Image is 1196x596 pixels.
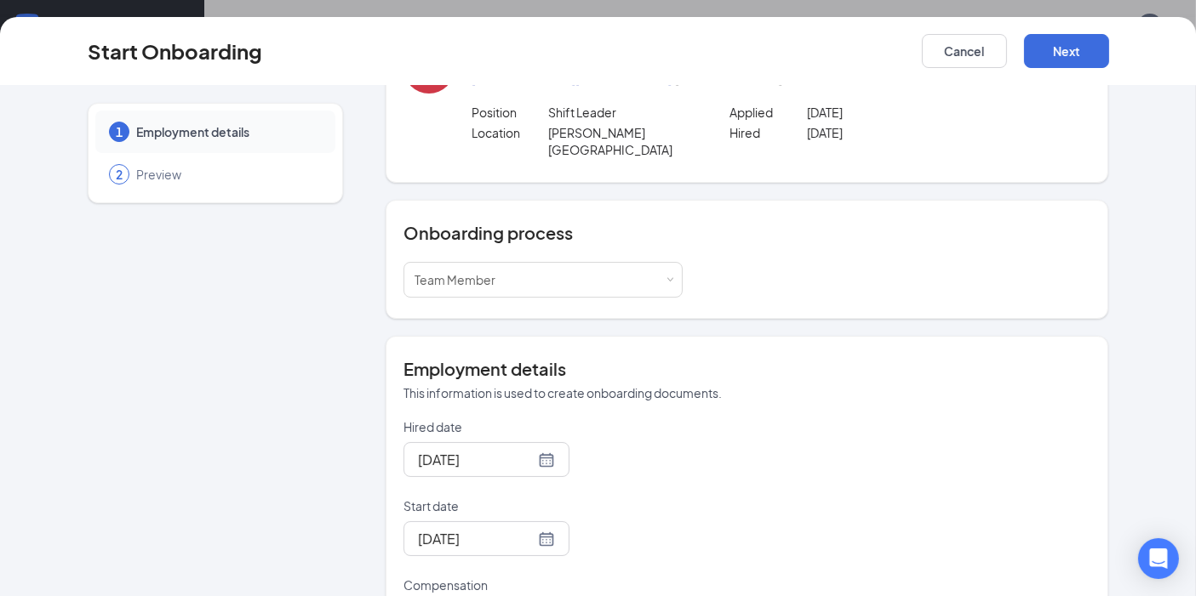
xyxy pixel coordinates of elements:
[472,124,549,141] p: Location
[116,123,123,140] span: 1
[548,104,703,121] p: Shift Leader
[807,104,962,121] p: [DATE]
[403,576,683,593] p: Compensation
[1138,538,1179,579] div: Open Intercom Messenger
[418,449,535,470] input: Sep 15, 2025
[136,166,318,183] span: Preview
[548,124,703,158] p: [PERSON_NAME][GEOGRAPHIC_DATA]
[403,221,1091,245] h4: Onboarding process
[415,272,495,287] span: Team Member
[116,166,123,183] span: 2
[418,528,535,549] input: Oct 1, 2025
[403,418,683,435] p: Hired date
[415,263,507,297] div: [object Object]
[403,384,1091,401] p: This information is used to create onboarding documents.
[730,124,807,141] p: Hired
[807,124,962,141] p: [DATE]
[403,497,683,514] p: Start date
[730,104,807,121] p: Applied
[472,104,549,121] p: Position
[403,357,1091,381] h4: Employment details
[1024,34,1109,68] button: Next
[922,34,1007,68] button: Cancel
[88,37,262,65] h3: Start Onboarding
[136,123,318,140] span: Employment details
